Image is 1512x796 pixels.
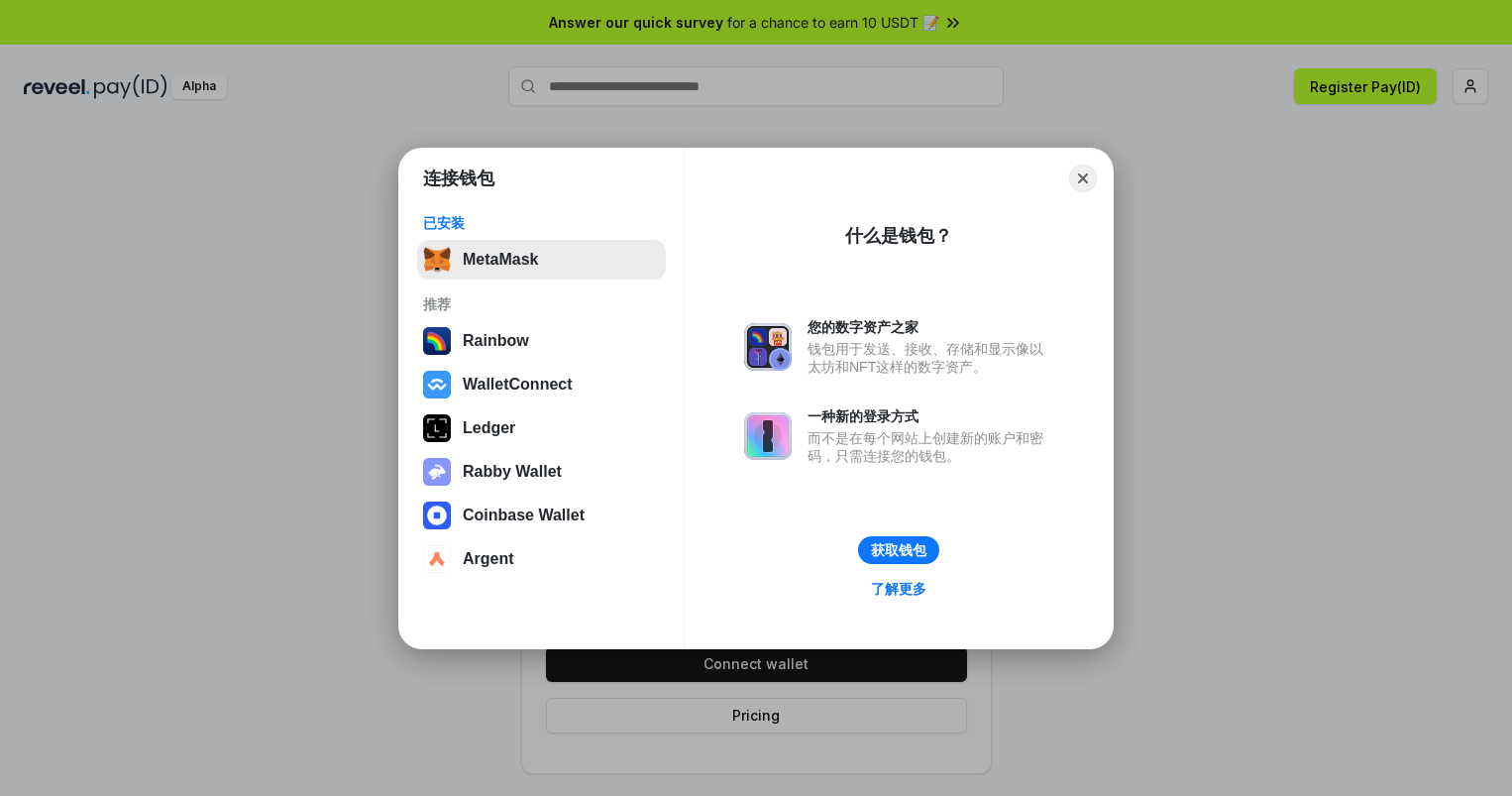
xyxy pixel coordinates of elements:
img: svg+xml,%3Csvg%20width%3D%2228%22%20height%3D%2228%22%20viewBox%3D%220%200%2028%2028%22%20fill%3D... [423,545,451,573]
img: svg+xml,%3Csvg%20xmlns%3D%22http%3A%2F%2Fwww.w3.org%2F2000%2Fsvg%22%20fill%3D%22none%22%20viewBox... [423,458,451,486]
div: Rainbow [463,332,529,350]
img: svg+xml,%3Csvg%20xmlns%3D%22http%3A%2F%2Fwww.w3.org%2F2000%2Fsvg%22%20fill%3D%22none%22%20viewBox... [744,323,792,371]
div: 您的数字资产之家 [808,318,1053,336]
div: Argent [463,550,514,568]
div: 了解更多 [871,580,926,598]
div: Ledger [463,419,515,437]
button: Rainbow [417,321,666,361]
div: 推荐 [423,295,660,313]
button: Argent [417,539,666,579]
div: Rabby Wallet [463,463,562,481]
button: MetaMask [417,240,666,280]
div: 什么是钱包？ [845,224,952,248]
div: 钱包用于发送、接收、存储和显示像以太坊和NFT这样的数字资产。 [808,340,1053,376]
h1: 连接钱包 [423,167,494,190]
div: WalletConnect [463,376,573,394]
img: svg+xml,%3Csvg%20xmlns%3D%22http%3A%2F%2Fwww.w3.org%2F2000%2Fsvg%22%20fill%3D%22none%22%20viewBox... [744,412,792,460]
img: svg+xml,%3Csvg%20width%3D%2228%22%20height%3D%2228%22%20viewBox%3D%220%200%2028%2028%22%20fill%3D... [423,502,451,529]
img: svg+xml,%3Csvg%20xmlns%3D%22http%3A%2F%2Fwww.w3.org%2F2000%2Fsvg%22%20width%3D%2228%22%20height%3... [423,414,451,442]
button: WalletConnect [417,365,666,404]
div: Coinbase Wallet [463,507,585,524]
div: 一种新的登录方式 [808,407,1053,425]
div: 获取钱包 [871,541,926,559]
img: svg+xml,%3Csvg%20fill%3D%22none%22%20height%3D%2233%22%20viewBox%3D%220%200%2035%2033%22%20width%... [423,246,451,274]
div: 已安装 [423,214,660,232]
img: svg+xml,%3Csvg%20width%3D%2228%22%20height%3D%2228%22%20viewBox%3D%220%200%2028%2028%22%20fill%3D... [423,371,451,398]
img: svg+xml,%3Csvg%20width%3D%22120%22%20height%3D%22120%22%20viewBox%3D%220%200%20120%20120%22%20fil... [423,327,451,355]
button: Close [1069,165,1097,192]
div: MetaMask [463,251,538,269]
button: Ledger [417,408,666,448]
a: 了解更多 [859,576,938,602]
div: 而不是在每个网站上创建新的账户和密码，只需连接您的钱包。 [808,429,1053,465]
button: Coinbase Wallet [417,496,666,535]
button: Rabby Wallet [417,452,666,492]
button: 获取钱包 [858,536,939,564]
